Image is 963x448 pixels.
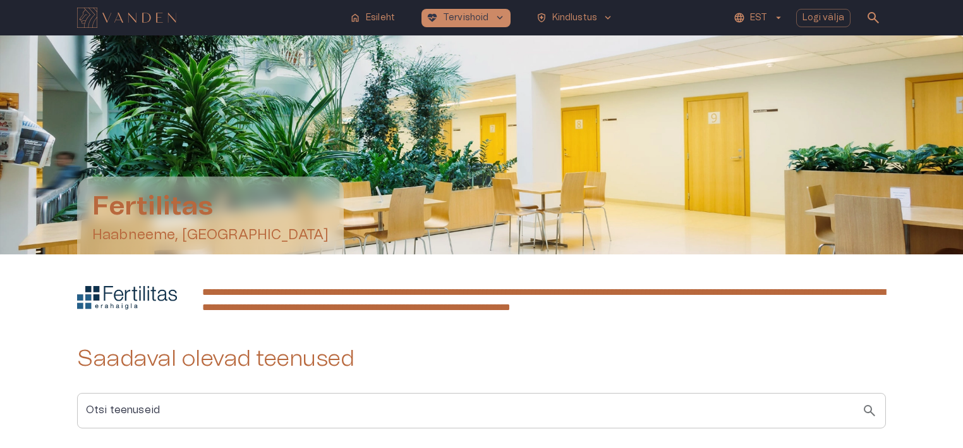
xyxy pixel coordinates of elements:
span: keyboard_arrow_down [494,12,506,23]
p: Logi välja [802,11,845,25]
p: Tervishoid [443,11,489,25]
span: keyboard_arrow_down [602,12,614,23]
span: search [866,10,881,25]
p: Kindlustus [552,11,598,25]
a: Navigate to homepage [77,9,339,27]
button: ecg_heartTervishoidkeyboard_arrow_down [421,9,511,27]
button: open search modal [861,5,886,30]
button: EST [732,9,785,27]
button: health_and_safetyKindlustuskeyboard_arrow_down [531,9,619,27]
h1: Fertilitas [92,192,329,221]
span: home [349,12,361,23]
span: health_and_safety [536,12,547,23]
p: EST [750,11,767,25]
h5: Haabneeme, [GEOGRAPHIC_DATA] [92,226,329,244]
span: ecg_heart [427,12,438,23]
p: Esileht [366,11,395,25]
img: Fertilitas logo [77,286,177,309]
div: editable markdown [202,285,886,315]
h2: Saadaval olevad teenused [77,345,886,373]
button: Logi välja [796,9,851,27]
span: search [862,403,877,418]
button: homeEsileht [344,9,401,27]
img: Vanden logo [77,8,176,28]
